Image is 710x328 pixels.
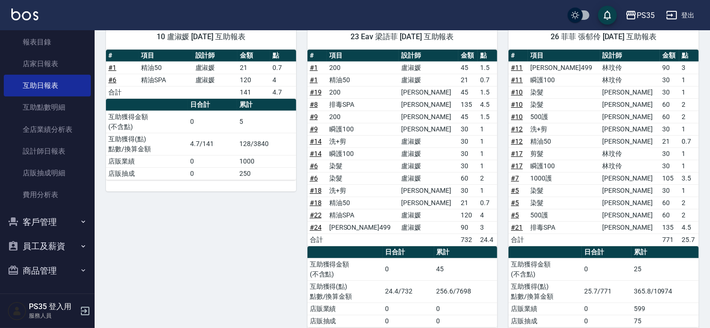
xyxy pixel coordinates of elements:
td: 1 [679,86,699,98]
td: 256.6/7698 [434,280,498,302]
a: #10 [511,88,523,96]
td: 771 [660,233,679,246]
table: a dense table [508,246,699,328]
td: 洗+剪 [528,123,600,135]
a: #17 [511,162,523,170]
td: 互助獲得金額 (不含點) [508,258,582,280]
td: [PERSON_NAME] [600,86,660,98]
th: # [106,50,139,62]
td: 精油SPA [139,74,193,86]
a: #1 [310,64,318,71]
td: 1.5 [478,86,497,98]
a: #14 [310,150,322,157]
td: 4.5 [679,221,699,233]
td: 店販業績 [508,302,582,315]
td: 2 [679,98,699,111]
td: 0 [188,155,237,167]
td: [PERSON_NAME] [399,111,458,123]
td: 合計 [106,86,139,98]
td: 1 [679,147,699,160]
td: 互助獲得(點) 點數/換算金額 [307,280,383,302]
td: 合計 [508,233,528,246]
td: 盧淑媛 [399,147,458,160]
td: 25.7 [679,233,699,246]
table: a dense table [106,99,296,180]
td: [PERSON_NAME] [600,209,660,221]
td: 0 [582,258,631,280]
div: PS35 [637,9,655,21]
th: 金額 [237,50,270,62]
td: 4 [270,74,296,86]
th: 點 [478,50,497,62]
td: [PERSON_NAME] [600,172,660,184]
td: 250 [237,167,296,180]
td: 1 [679,74,699,86]
img: Person [8,302,26,320]
td: 林玟伶 [600,160,660,172]
a: 店家日報表 [4,53,91,75]
button: PS35 [622,6,658,25]
td: 105 [660,172,679,184]
td: 瞬護100 [327,123,399,135]
a: 設計師日報表 [4,140,91,162]
th: 設計師 [600,50,660,62]
td: 店販業績 [106,155,188,167]
td: 4.7 [270,86,296,98]
a: #11 [511,76,523,84]
td: 店販抽成 [307,315,383,327]
td: 剪髮 [528,147,600,160]
a: 報表目錄 [4,31,91,53]
td: 60 [660,111,679,123]
td: 1 [478,135,497,147]
td: 21 [660,135,679,147]
td: 1 [478,147,497,160]
td: 135 [458,98,478,111]
a: #12 [511,125,523,133]
td: 店販業績 [307,302,383,315]
td: 互助獲得(點) 點數/換算金額 [508,280,582,302]
td: 30 [660,160,679,172]
td: 3 [679,61,699,74]
th: # [307,50,327,62]
td: 45 [458,111,478,123]
td: [PERSON_NAME] [600,135,660,147]
th: 金額 [458,50,478,62]
td: 2 [679,111,699,123]
span: 26 菲菲 張郁伶 [DATE] 互助報表 [520,32,687,42]
a: #11 [511,64,523,71]
td: 24.4 [478,233,497,246]
td: 599 [631,302,699,315]
th: 項目 [528,50,600,62]
td: [PERSON_NAME] [600,111,660,123]
td: 林玟伶 [600,74,660,86]
a: #18 [310,199,322,207]
td: 500護 [528,111,600,123]
td: 互助獲得金額 (不含點) [307,258,383,280]
a: #6 [310,162,318,170]
td: 盧淑媛 [193,74,238,86]
td: 21 [458,74,478,86]
td: [PERSON_NAME] [399,123,458,135]
td: 0 [582,315,631,327]
th: 累計 [434,246,498,259]
td: 30 [660,86,679,98]
p: 服務人員 [29,311,77,320]
td: 30 [458,123,478,135]
td: 排毒SPA [327,98,399,111]
a: 費用分析表 [4,184,91,206]
td: 洗+剪 [327,135,399,147]
td: [PERSON_NAME] [399,184,458,197]
td: [PERSON_NAME]499 [528,61,600,74]
td: 30 [660,123,679,135]
a: #7 [511,174,519,182]
a: #6 [310,174,318,182]
td: 精油50 [327,197,399,209]
td: 5 [237,111,296,133]
td: 排毒SPA [528,221,600,233]
td: 3 [478,221,497,233]
td: 365.8/10974 [631,280,699,302]
td: [PERSON_NAME] [399,86,458,98]
td: 30 [458,160,478,172]
td: 30 [660,147,679,160]
th: 金額 [660,50,679,62]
